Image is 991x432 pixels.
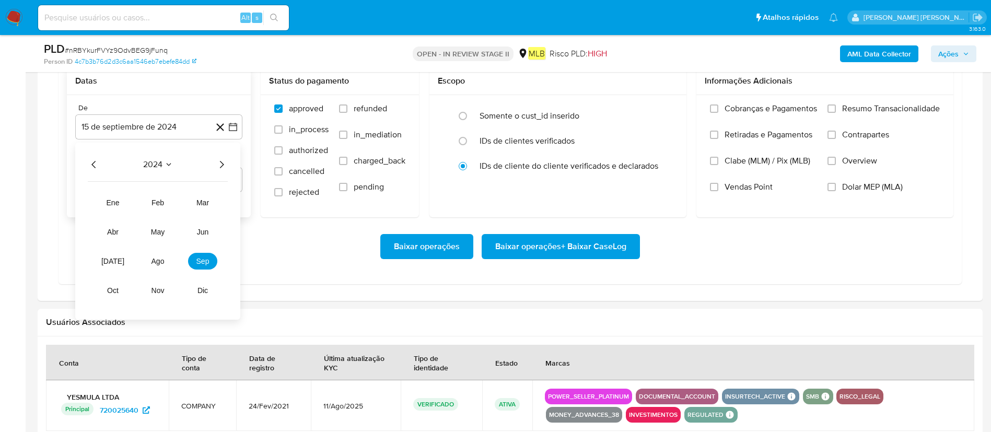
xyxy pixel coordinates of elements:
span: HIGH [588,48,607,60]
button: AML Data Collector [840,45,918,62]
button: Ações [931,45,976,62]
span: Risco PLD: [550,48,607,60]
a: Notificações [829,13,838,22]
span: 3.163.0 [969,25,986,33]
p: juliane.miranda@mercadolivre.com [864,13,969,22]
h2: Usuários Associados [46,317,974,328]
b: Person ID [44,57,73,66]
span: Ações [938,45,959,62]
button: search-icon [263,10,285,25]
span: Atalhos rápidos [763,12,819,23]
input: Pesquise usuários ou casos... [38,11,289,25]
a: Sair [972,12,983,23]
b: AML Data Collector [847,45,911,62]
a: 4c7b3b76d2d3c6aa1546eb7ebefe84dd [75,57,196,66]
span: s [255,13,259,22]
p: OPEN - IN REVIEW STAGE II [413,46,514,61]
b: PLD [44,40,65,57]
span: Alt [241,13,250,22]
em: MLB [528,47,545,60]
span: # nRBYkurFVYz9OdvBEG9jFunq [65,45,168,55]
